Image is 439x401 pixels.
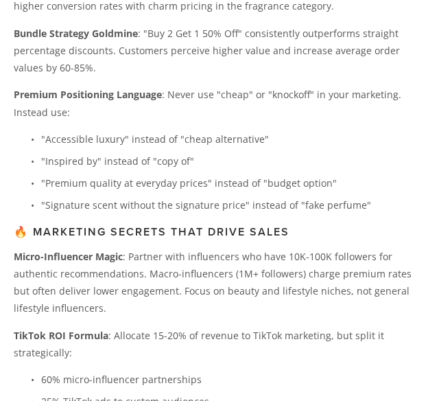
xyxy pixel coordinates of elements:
[14,250,123,263] strong: Micro-Influencer Magic
[14,88,162,101] strong: Premium Positioning Language
[41,130,425,148] p: "Accessible luxury" instead of "cheap alternative"
[41,152,425,170] p: "Inspired by" instead of "copy of"
[14,327,425,361] p: : Allocate 15-20% of revenue to TikTok marketing, but split it strategically:
[14,86,425,120] p: : Never use "cheap" or "knockoff" in your marketing. Instead use:
[14,225,425,238] h3: 🔥 Marketing Secrets That Drive Sales
[14,25,425,77] p: : "Buy 2 Get 1 50% Off" consistently outperforms straight percentage discounts. Customers perceiv...
[14,329,108,342] strong: TikTok ROI Formula
[41,371,425,388] p: 60% micro-influencer partnerships
[41,174,425,192] p: "Premium quality at everyday prices" instead of "budget option"
[14,248,425,317] p: : Partner with influencers who have 10K-100K followers for authentic recommendations. Macro-influ...
[41,196,425,214] p: "Signature scent without the signature price" instead of "fake perfume"
[14,27,138,40] strong: Bundle Strategy Goldmine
